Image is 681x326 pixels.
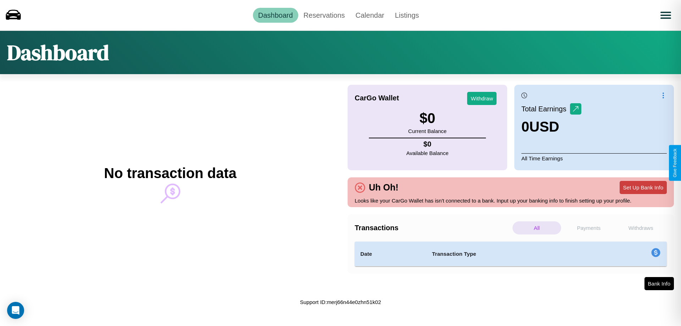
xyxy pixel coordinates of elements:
[300,297,381,307] p: Support ID: merj66n44e0zhn51k02
[521,153,667,163] p: All Time Earnings
[365,182,402,193] h4: Uh Oh!
[350,8,389,23] a: Calendar
[656,5,676,25] button: Open menu
[355,196,667,205] p: Looks like your CarGo Wallet has isn't connected to a bank. Input up your banking info to finish ...
[406,140,449,148] h4: $ 0
[360,250,421,258] h4: Date
[521,119,581,135] h3: 0 USD
[521,103,570,115] p: Total Earnings
[355,224,511,232] h4: Transactions
[408,126,447,136] p: Current Balance
[355,242,667,266] table: simple table
[565,221,613,234] p: Payments
[355,94,399,102] h4: CarGo Wallet
[104,165,236,181] h2: No transaction data
[253,8,298,23] a: Dashboard
[298,8,350,23] a: Reservations
[513,221,561,234] p: All
[616,221,665,234] p: Withdraws
[644,277,674,290] button: Bank Info
[7,302,24,319] div: Open Intercom Messenger
[389,8,424,23] a: Listings
[406,148,449,158] p: Available Balance
[620,181,667,194] button: Set Up Bank Info
[432,250,593,258] h4: Transaction Type
[408,110,447,126] h3: $ 0
[7,38,109,67] h1: Dashboard
[672,149,677,177] div: Give Feedback
[467,92,497,105] button: Withdraw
